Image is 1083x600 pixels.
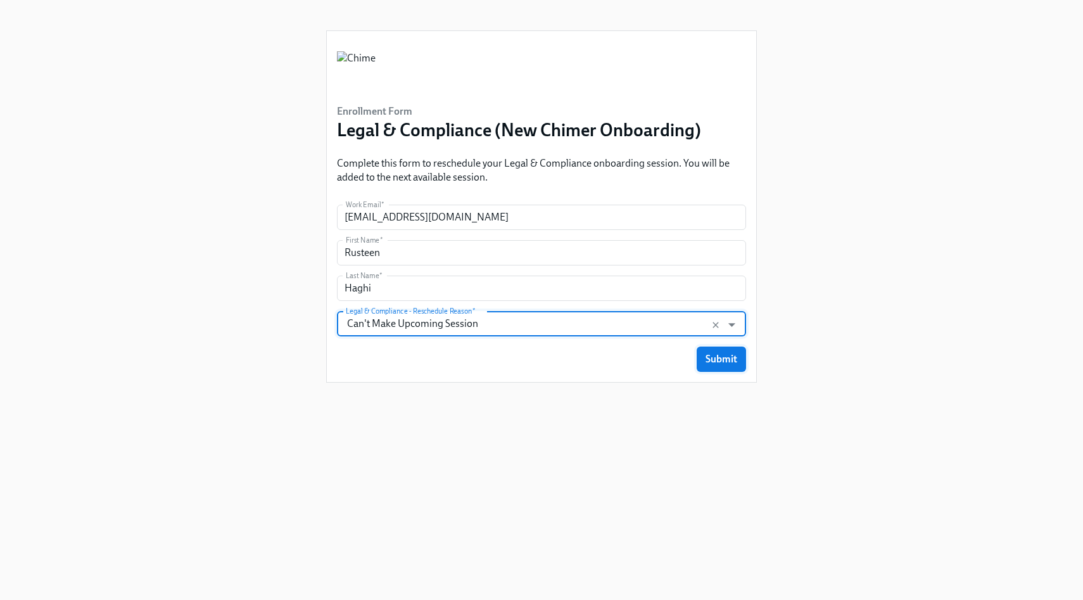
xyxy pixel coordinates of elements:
p: Complete this form to reschedule your Legal & Compliance onboarding session. You will be added to... [337,156,746,184]
img: Chime [337,51,376,89]
span: Submit [706,353,737,366]
h3: Legal & Compliance (New Chimer Onboarding) [337,118,701,141]
button: Submit [697,347,746,372]
h6: Enrollment Form [337,105,701,118]
button: Open [722,315,742,335]
button: Clear [708,317,723,333]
